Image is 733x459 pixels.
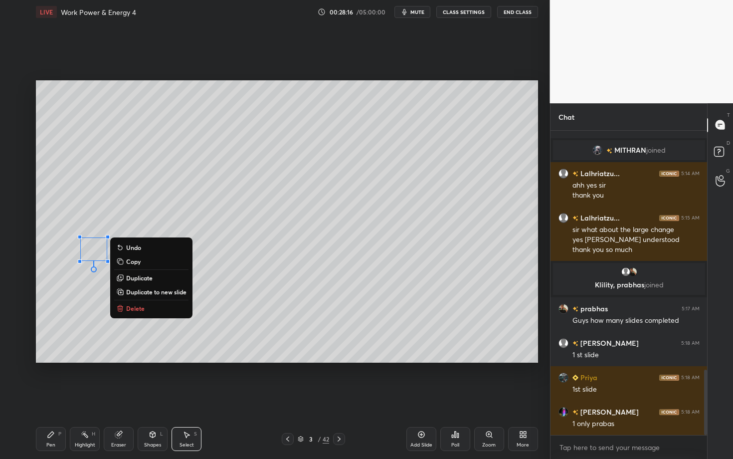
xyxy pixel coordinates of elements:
img: default.png [620,267,630,277]
p: T [727,111,730,119]
div: 1st slide [572,385,700,395]
div: 5:18 AM [681,409,700,415]
button: Duplicate [114,272,188,284]
img: no-rating-badge.077c3623.svg [572,306,578,312]
span: joined [644,280,663,289]
img: no-rating-badge.077c3623.svg [572,171,578,177]
img: no-rating-badge.077c3623.svg [572,216,578,221]
div: 5:17 AM [682,305,700,311]
p: D [727,139,730,147]
img: iconic-dark.1390631f.png [659,170,679,176]
div: 1 st slide [572,350,700,360]
div: P [58,432,61,437]
div: Shapes [144,443,161,448]
div: / [318,436,321,442]
div: 42 [323,435,329,444]
span: mute [410,8,424,15]
h6: prabhas [578,303,608,314]
img: iconic-dark.1390631f.png [659,409,679,415]
div: 5:18 AM [681,340,700,346]
img: df41603d14774a1f811f777d1390c1d7.jpg [558,303,568,313]
div: 3 [306,436,316,442]
div: Add Slide [410,443,432,448]
div: 1 only prabas [572,419,700,429]
div: L [160,432,163,437]
div: Highlight [75,443,95,448]
h6: [PERSON_NAME] [578,407,639,417]
img: no-rating-badge.077c3623.svg [572,341,578,346]
div: Eraser [111,443,126,448]
button: End Class [497,6,538,18]
div: Select [180,443,194,448]
button: Duplicate to new slide [114,286,188,298]
p: Chat [550,104,582,130]
img: 3 [558,407,568,417]
div: thank you so much [572,245,700,255]
div: Poll [451,443,459,448]
div: 5:15 AM [681,215,700,221]
img: df41603d14774a1f811f777d1390c1d7.jpg [627,267,637,277]
div: sir what about the large change [572,225,700,235]
img: no-rating-badge.077c3623.svg [572,410,578,415]
button: mute [394,6,430,18]
img: iconic-dark.1390631f.png [659,374,679,380]
div: More [517,443,529,448]
p: G [726,167,730,175]
div: H [92,432,95,437]
div: thank you [572,191,700,201]
p: Klility, prabhas [559,281,699,289]
div: Zoom [482,443,496,448]
img: iconic-dark.1390631f.png [659,215,679,221]
div: 5:14 AM [681,170,700,176]
div: S [194,432,197,437]
div: Pen [46,443,55,448]
h6: Priya [578,372,597,383]
p: Duplicate [126,274,153,282]
img: default.png [558,168,568,178]
img: 50faf60e89184acc98bda74a2d1118c2.jpg [558,372,568,382]
p: Delete [126,304,145,312]
img: Learner_Badge_beginner_1_8b307cf2a0.svg [572,375,578,381]
p: Copy [126,257,141,265]
div: 5:18 AM [681,374,700,380]
div: ahh yes sir [572,181,700,191]
div: yes [PERSON_NAME] understood [572,235,700,245]
h6: Lalhriatzu... [578,168,620,179]
div: LIVE [36,6,57,18]
span: MITHRAN [614,146,646,154]
p: Undo [126,243,141,251]
img: default.png [558,213,568,223]
div: S sir [572,122,700,132]
h4: Work Power & Energy 4 [61,7,136,17]
h6: Lalhriatzu... [578,213,620,223]
button: Undo [114,241,188,253]
img: 85b09b4f04a740448ecc76d972c48da6.jpg [592,145,602,155]
button: Copy [114,255,188,267]
div: Guys how many slides completed [572,316,700,326]
img: default.png [558,338,568,348]
button: CLASS SETTINGS [436,6,491,18]
div: grid [550,131,708,435]
p: Duplicate to new slide [126,288,186,296]
span: joined [646,146,666,154]
h6: [PERSON_NAME] [578,338,639,348]
button: Delete [114,302,188,314]
img: no-rating-badge.077c3623.svg [606,148,612,153]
